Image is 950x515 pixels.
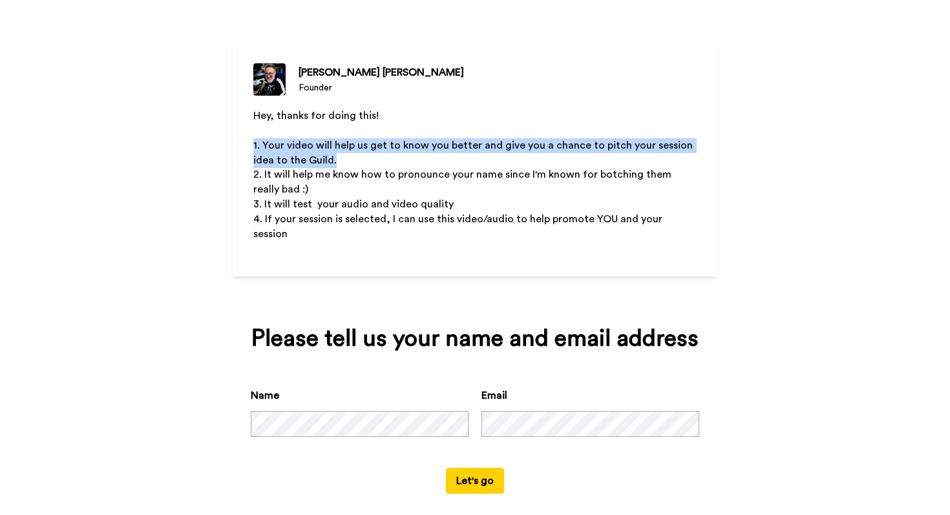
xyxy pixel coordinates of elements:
[253,214,665,239] span: 4. If your session is selected, I can use this video/audio to help promote YOU and your session
[481,388,507,403] label: Email
[251,388,279,403] label: Name
[299,65,464,80] div: [PERSON_NAME] [PERSON_NAME]
[446,468,504,494] button: Let's go
[253,63,286,96] img: Founder
[253,199,454,209] span: 3. It will test your audio and video quality
[253,169,674,194] span: 2. It will help me know how to pronounce your name since I'm known for botching them really bad :)
[253,140,695,165] span: 1. Your video will help us get to know you better and give you a chance to pitch your session ide...
[253,110,379,121] span: Hey, thanks for doing this!
[299,81,464,94] div: Founder
[251,326,699,352] div: Please tell us your name and email address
